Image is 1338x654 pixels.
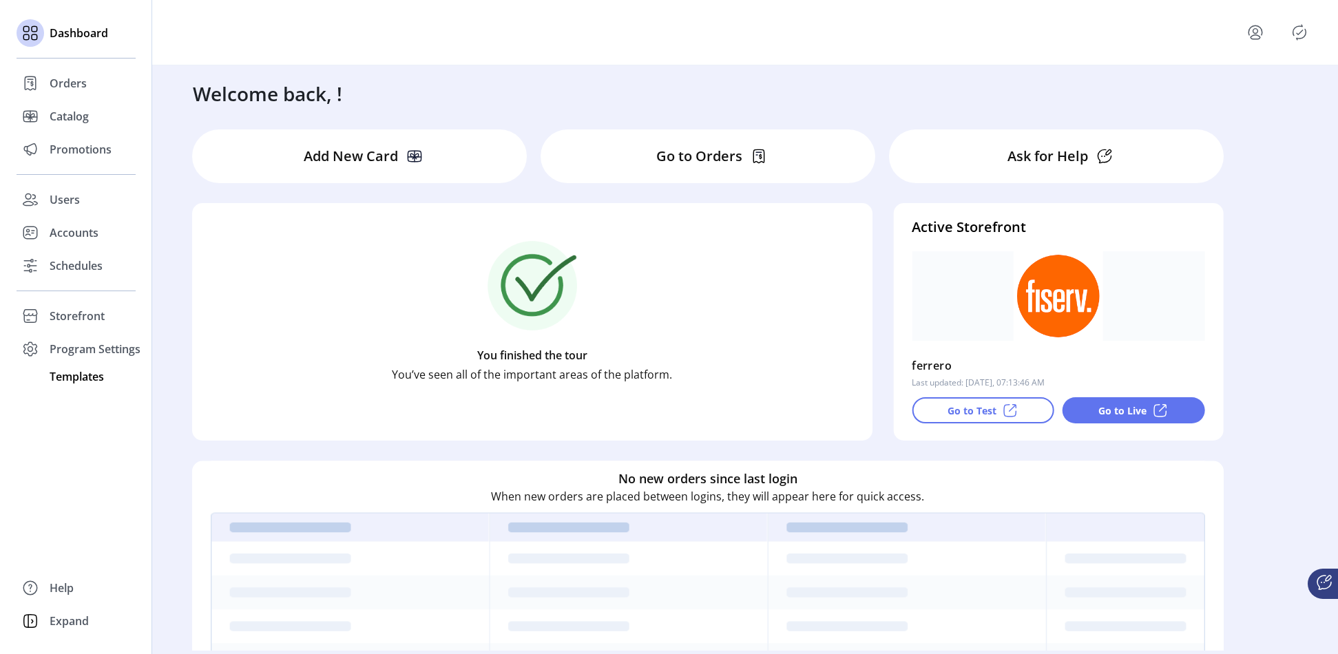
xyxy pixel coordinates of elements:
[618,470,797,488] h6: No new orders since last login
[50,25,108,41] span: Dashboard
[50,257,103,274] span: Schedules
[50,141,112,158] span: Promotions
[50,75,87,92] span: Orders
[193,79,342,108] h3: Welcome back, !
[656,146,742,167] p: Go to Orders
[304,146,398,167] p: Add New Card
[912,355,952,377] p: ferrero
[477,347,587,363] p: You finished the tour
[1098,403,1147,418] p: Go to Live
[50,308,105,324] span: Storefront
[50,191,80,208] span: Users
[50,613,89,629] span: Expand
[491,488,924,505] p: When new orders are placed between logins, they will appear here for quick access.
[948,403,996,418] p: Go to Test
[50,580,74,596] span: Help
[1228,16,1288,49] button: menu
[912,217,1204,238] h4: Active Storefront
[50,368,104,385] span: Templates
[50,108,89,125] span: Catalog
[392,366,672,383] p: You’ve seen all of the important areas of the platform.
[50,341,140,357] span: Program Settings
[50,224,98,241] span: Accounts
[912,377,1045,389] p: Last updated: [DATE], 07:13:46 AM
[1007,146,1088,167] p: Ask for Help
[1288,21,1310,43] button: Publisher Panel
